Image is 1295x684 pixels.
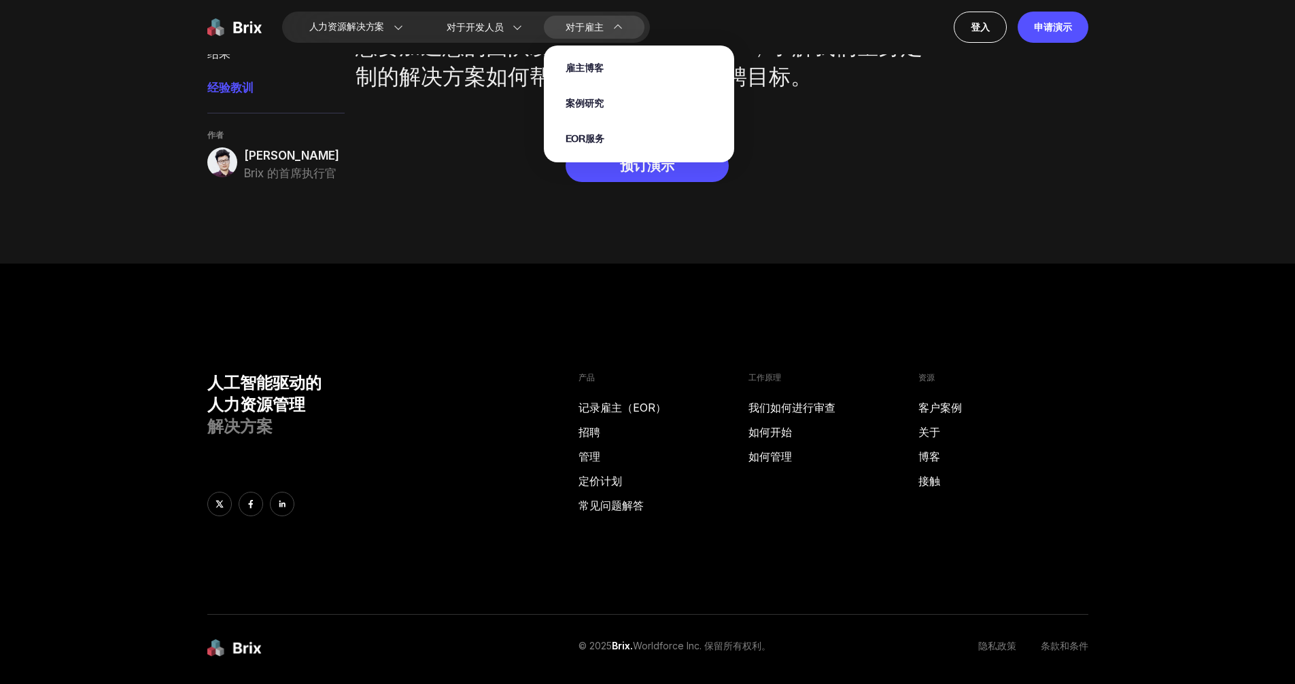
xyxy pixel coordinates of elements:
[447,20,503,35] font: 对于开发人员
[748,399,918,416] a: 我们如何进行审查
[918,399,1088,416] a: 客户案例
[244,149,339,162] font: [PERSON_NAME]
[918,424,1088,440] a: 关于
[978,640,1016,651] font: 隐私政策
[566,20,603,35] font: 对于雇主
[579,499,644,512] font: 常见问题解答
[918,473,1088,489] a: 接触
[633,640,771,651] font: Worldforce Inc. 保留所有权利。
[579,448,748,465] a: 管理
[918,425,940,439] font: 关于
[579,497,748,514] a: 常见问题解答
[748,425,792,439] font: 如何开始
[918,474,940,488] font: 接触
[566,132,604,146] font: EOR服务
[1018,12,1088,43] a: 申请演示
[566,61,603,75] font: 雇主博客
[207,416,273,436] font: 解决方案
[207,130,224,140] font: 作者
[579,424,748,440] a: 招聘
[579,640,612,651] font: © 2025
[971,21,990,33] font: 登入
[579,399,748,416] a: 记录雇主（EOR）
[207,639,262,658] img: 白利糖度
[1034,21,1071,33] font: 申请演示
[748,450,792,463] font: 如何管理
[918,450,940,463] font: 博客
[579,401,666,414] font: 记录雇主（EOR）
[207,373,322,393] font: 人工智能驱动的
[579,473,748,489] a: 定价计划
[612,640,633,651] font: Brix.
[748,372,781,382] font: 工作原理
[579,372,595,382] font: 产品
[748,448,918,465] a: 如何管理
[918,448,1088,465] a: 博客
[748,424,918,440] a: 如何开始
[954,12,1007,43] a: 登入
[579,450,600,463] font: 管理
[566,131,604,146] a: EOR服务
[207,80,254,94] font: 经验教训
[918,401,962,414] font: 客户案例
[748,401,835,414] font: 我们如何进行审查
[579,425,600,439] font: 招聘
[566,96,603,111] a: 案例研究
[1041,639,1088,658] a: 条款和条件
[566,60,603,75] a: 雇主博客
[356,33,922,90] font: 想要加速您的团队发展吗？立即联系 Brix，了解我们量身定制的解决方案如何帮助您高效地实现招聘目标。
[309,20,385,34] font: 人力资源解决方案
[244,166,336,179] font: Brix 的首席执行官
[918,372,935,382] font: 资源
[207,47,230,60] font: 结果
[207,147,237,177] img: 亚历克斯
[579,474,622,488] font: 定价计划
[207,395,305,414] font: 人力资源管理
[620,158,674,174] font: 预订演示
[978,639,1016,658] a: 隐私政策
[1041,640,1088,651] font: 条款和条件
